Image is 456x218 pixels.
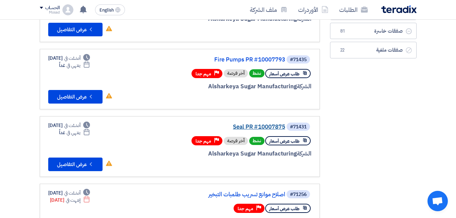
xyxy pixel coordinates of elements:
[269,205,299,212] span: طلب عرض أسعار
[64,55,80,62] span: أنشئت في
[244,2,293,18] a: ملف الشركة
[238,205,253,212] span: مهم جدا
[66,197,80,204] span: إنتهت في
[224,137,248,145] div: أخر فرصة
[290,125,307,129] div: #71431
[249,69,265,77] span: نشط
[64,122,80,129] span: أنشئت في
[95,4,125,15] button: English
[196,138,211,144] span: مهم جدا
[224,69,248,77] div: أخر فرصة
[196,71,211,77] span: مهم جدا
[48,23,103,36] button: عرض التفاصيل
[290,192,307,197] div: #71256
[59,62,90,69] div: غداً
[64,189,80,197] span: أنشئت في
[148,82,311,91] div: Alsharkeya Sugar Manufacturing
[48,158,103,171] button: عرض التفاصيل
[381,5,417,13] img: Teradix logo
[40,11,60,14] div: Mosad
[330,42,417,58] a: صفقات ملغية22
[293,2,334,18] a: الأوردرات
[59,129,90,136] div: غداً
[62,4,73,15] img: profile_test.png
[48,90,103,104] button: عرض التفاصيل
[149,124,285,130] a: Seal PR #10007875
[67,129,80,136] span: ينتهي في
[290,57,307,62] div: #71435
[45,5,60,11] div: الحساب
[269,138,299,144] span: طلب عرض أسعار
[339,28,347,35] span: 81
[297,82,311,91] span: الشركة
[149,57,285,63] a: Fire Pumps PR #10007793
[249,137,265,145] span: نشط
[148,149,311,158] div: Alsharkeya Sugar Manufacturing
[50,197,90,204] div: [DATE]
[297,149,311,158] span: الشركة
[48,55,90,62] div: [DATE]
[339,47,347,54] span: 22
[269,71,299,77] span: طلب عرض أسعار
[99,8,114,13] span: English
[427,191,448,211] div: Open chat
[67,62,80,69] span: ينتهي في
[48,189,90,197] div: [DATE]
[330,23,417,39] a: صفقات خاسرة81
[48,122,90,129] div: [DATE]
[334,2,373,18] a: الطلبات
[149,192,285,198] a: اصلاح موانع تسريب طلمبات التبخير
